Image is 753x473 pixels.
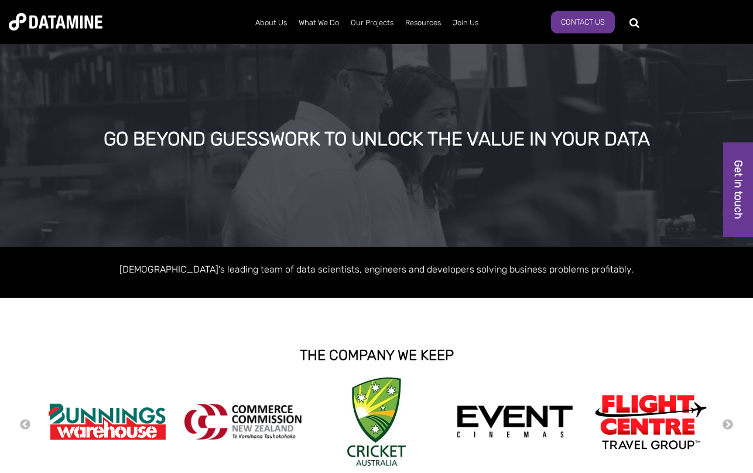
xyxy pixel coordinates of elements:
img: Bunnings Warehouse [49,400,166,444]
button: Previous [19,418,31,431]
a: Resources [399,8,447,38]
a: Get in touch [723,142,753,237]
p: [DEMOGRAPHIC_DATA]'s leading team of data scientists, engineers and developers solving business p... [43,261,710,277]
div: GO BEYOND GUESSWORK TO UNLOCK THE VALUE IN YOUR DATA [90,129,663,150]
img: commercecommission [184,404,302,440]
a: Join Us [447,8,484,38]
img: event cinemas [456,405,573,439]
a: What We Do [293,8,345,38]
img: Cricket Australia [347,377,406,466]
strong: THE COMPANY WE KEEP [300,347,454,363]
a: Contact Us [551,11,615,33]
a: About Us [249,8,293,38]
button: Next [722,418,734,431]
a: Our Projects [345,8,399,38]
img: Flight Centre [592,392,709,452]
img: Datamine [9,13,102,30]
